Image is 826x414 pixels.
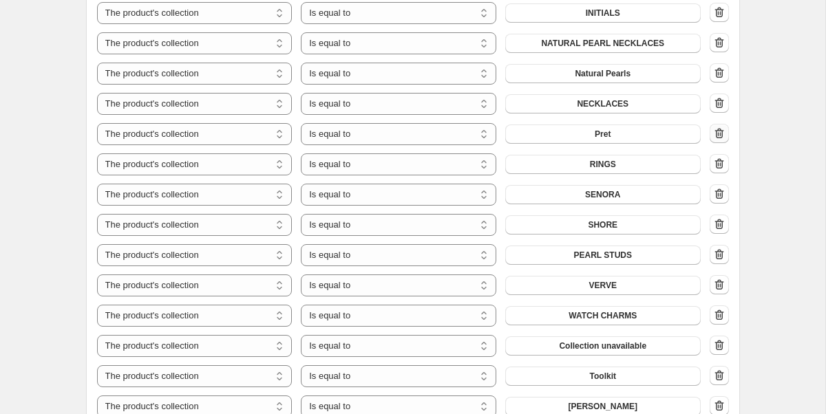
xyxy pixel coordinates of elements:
span: VERVE [589,280,617,291]
span: WATCH CHARMS [569,310,637,321]
button: NATURAL PEARL NECKLACES [505,34,701,53]
button: Collection unavailable [505,336,701,356]
span: [PERSON_NAME] [568,401,637,412]
span: Natural Pearls [575,68,631,79]
span: PEARL STUDS [574,250,632,261]
span: Toolkit [590,371,616,382]
button: RINGS [505,155,701,174]
button: SHORE [505,215,701,235]
span: SENORA [585,189,620,200]
span: Pret [595,129,611,140]
button: INITIALS [505,3,701,23]
button: Natural Pearls [505,64,701,83]
span: NATURAL PEARL NECKLACES [541,38,664,49]
span: INITIALS [586,8,620,19]
button: WATCH CHARMS [505,306,701,325]
button: Pret [505,124,701,144]
span: SHORE [588,219,617,230]
button: PEARL STUDS [505,246,701,265]
span: NECKLACES [577,98,628,109]
button: Toolkit [505,367,701,386]
button: VERVE [505,276,701,295]
button: NECKLACES [505,94,701,113]
button: SENORA [505,185,701,204]
span: RINGS [590,159,616,170]
span: Collection unavailable [559,340,646,351]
